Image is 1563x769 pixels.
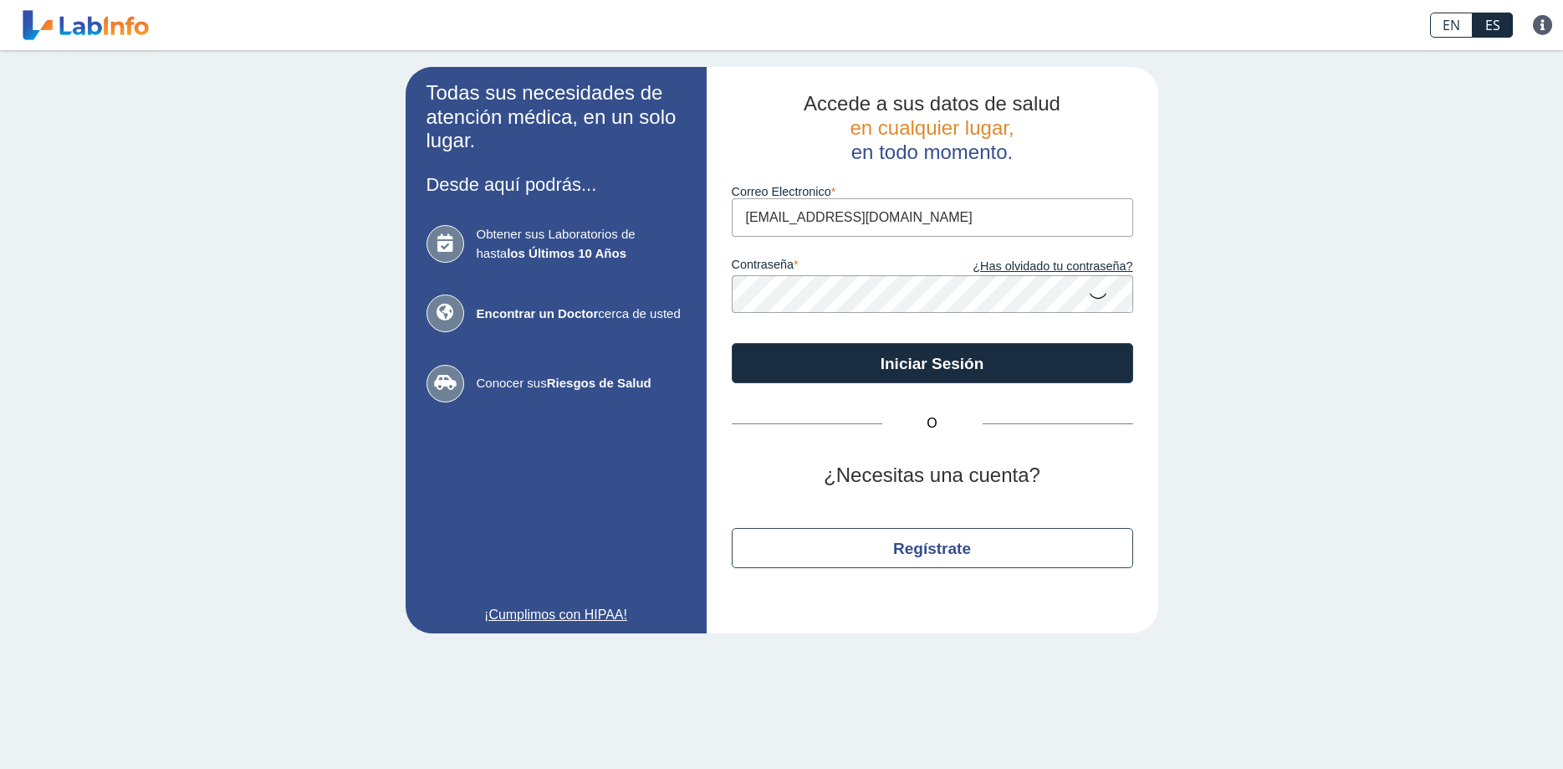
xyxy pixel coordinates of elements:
button: Iniciar Sesión [732,343,1133,383]
span: en cualquier lugar, [850,116,1014,139]
a: ¡Cumplimos con HIPAA! [427,605,686,625]
b: Riesgos de Salud [547,376,651,390]
a: ES [1473,13,1513,38]
button: Regístrate [732,528,1133,568]
b: Encontrar un Doctor [477,306,599,320]
a: EN [1430,13,1473,38]
span: en todo momento. [851,141,1013,163]
a: ¿Has olvidado tu contraseña? [932,258,1133,276]
span: O [882,413,983,433]
span: Obtener sus Laboratorios de hasta [477,225,686,263]
b: los Últimos 10 Años [507,246,626,260]
span: cerca de usted [477,305,686,324]
h2: Todas sus necesidades de atención médica, en un solo lugar. [427,81,686,153]
label: contraseña [732,258,932,276]
iframe: Help widget launcher [1414,704,1545,751]
span: Conocer sus [477,374,686,393]
h2: ¿Necesitas una cuenta? [732,464,1133,488]
span: Accede a sus datos de salud [804,92,1060,115]
label: Correo Electronico [732,185,1133,198]
h3: Desde aquí podrás... [427,174,686,195]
